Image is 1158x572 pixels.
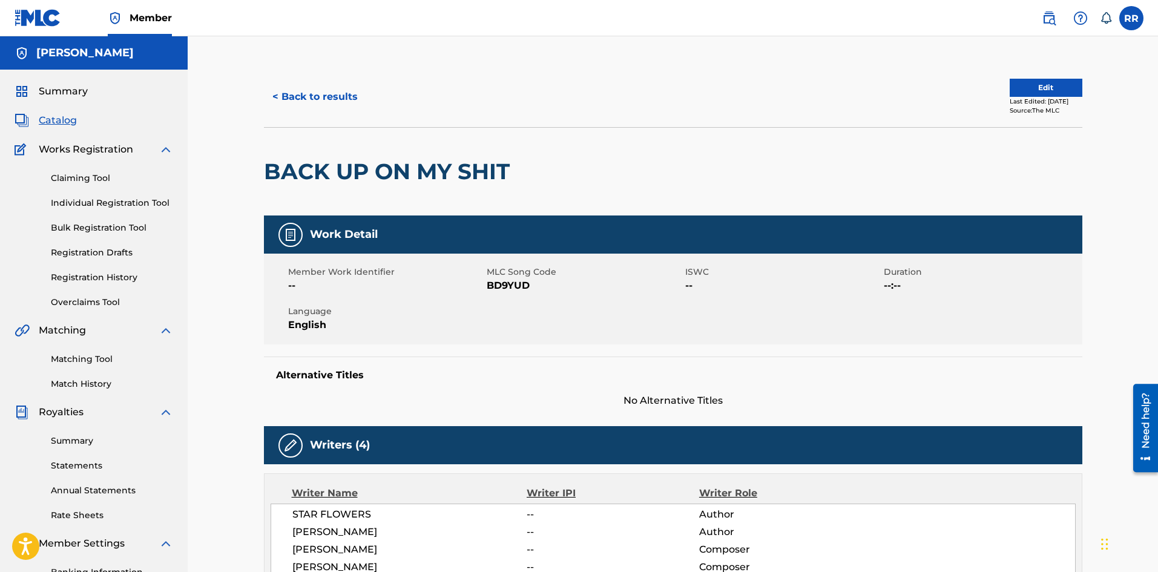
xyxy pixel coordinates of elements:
a: Public Search [1037,6,1061,30]
a: Registration Drafts [51,246,173,259]
span: ISWC [685,266,881,278]
a: Rate Sheets [51,509,173,522]
div: User Menu [1119,6,1143,30]
span: Member Work Identifier [288,266,484,278]
div: Notifications [1100,12,1112,24]
span: Summary [39,84,88,99]
span: Author [699,525,856,539]
a: Summary [51,435,173,447]
span: -- [527,525,699,539]
a: Matching Tool [51,353,173,366]
span: BD9YUD [487,278,682,293]
span: [PERSON_NAME] [292,542,527,557]
span: No Alternative Titles [264,393,1082,408]
span: -- [288,278,484,293]
span: -- [685,278,881,293]
span: Catalog [39,113,77,128]
img: Works Registration [15,142,30,157]
img: expand [159,323,173,338]
a: Individual Registration Tool [51,197,173,209]
span: Language [288,305,484,318]
h5: Alternative Titles [276,369,1070,381]
h5: Writers (4) [310,438,370,452]
span: STAR FLOWERS [292,507,527,522]
span: Author [699,507,856,522]
div: Writer IPI [527,486,699,501]
img: search [1042,11,1056,25]
img: Royalties [15,405,29,419]
img: Work Detail [283,228,298,242]
div: Writer Role [699,486,856,501]
img: Member Settings [15,536,29,551]
button: < Back to results [264,82,366,112]
a: CatalogCatalog [15,113,77,128]
span: Composer [699,542,856,557]
span: Member Settings [39,536,125,551]
img: expand [159,142,173,157]
img: Matching [15,323,30,338]
h2: BACK UP ON MY SHIT [264,158,516,185]
span: Matching [39,323,86,338]
span: English [288,318,484,332]
span: Duration [884,266,1079,278]
span: Works Registration [39,142,133,157]
span: -- [527,507,699,522]
img: Summary [15,84,29,99]
span: -- [527,542,699,557]
a: Registration History [51,271,173,284]
button: Edit [1010,79,1082,97]
a: Bulk Registration Tool [51,222,173,234]
a: Statements [51,459,173,472]
a: SummarySummary [15,84,88,99]
img: expand [159,536,173,551]
h5: Work Detail [310,228,378,242]
a: Overclaims Tool [51,296,173,309]
img: help [1073,11,1088,25]
img: Top Rightsholder [108,11,122,25]
h5: RAY RAMEY JR [36,46,134,60]
span: [PERSON_NAME] [292,525,527,539]
img: Catalog [15,113,29,128]
iframe: Resource Center [1124,380,1158,477]
div: Help [1068,6,1093,30]
img: expand [159,405,173,419]
span: Royalties [39,405,84,419]
div: Writer Name [292,486,527,501]
img: Accounts [15,46,29,61]
iframe: Chat Widget [887,85,1158,572]
a: Claiming Tool [51,172,173,185]
span: --:-- [884,278,1079,293]
a: Annual Statements [51,484,173,497]
img: MLC Logo [15,9,61,27]
div: Drag [1101,526,1108,562]
a: Match History [51,378,173,390]
span: MLC Song Code [487,266,682,278]
span: Member [130,11,172,25]
img: Writers [283,438,298,453]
